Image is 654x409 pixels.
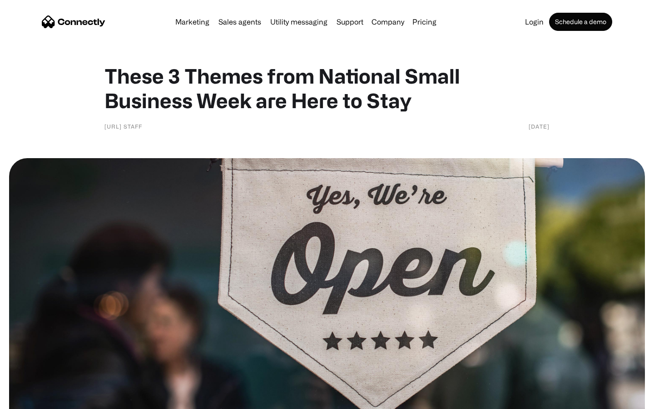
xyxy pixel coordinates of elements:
[172,18,213,25] a: Marketing
[104,122,142,131] div: [URL] Staff
[529,122,550,131] div: [DATE]
[372,15,404,28] div: Company
[9,393,54,406] aside: Language selected: English
[215,18,265,25] a: Sales agents
[521,18,547,25] a: Login
[104,64,550,113] h1: These 3 Themes from National Small Business Week are Here to Stay
[18,393,54,406] ul: Language list
[333,18,367,25] a: Support
[409,18,440,25] a: Pricing
[549,13,612,31] a: Schedule a demo
[267,18,331,25] a: Utility messaging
